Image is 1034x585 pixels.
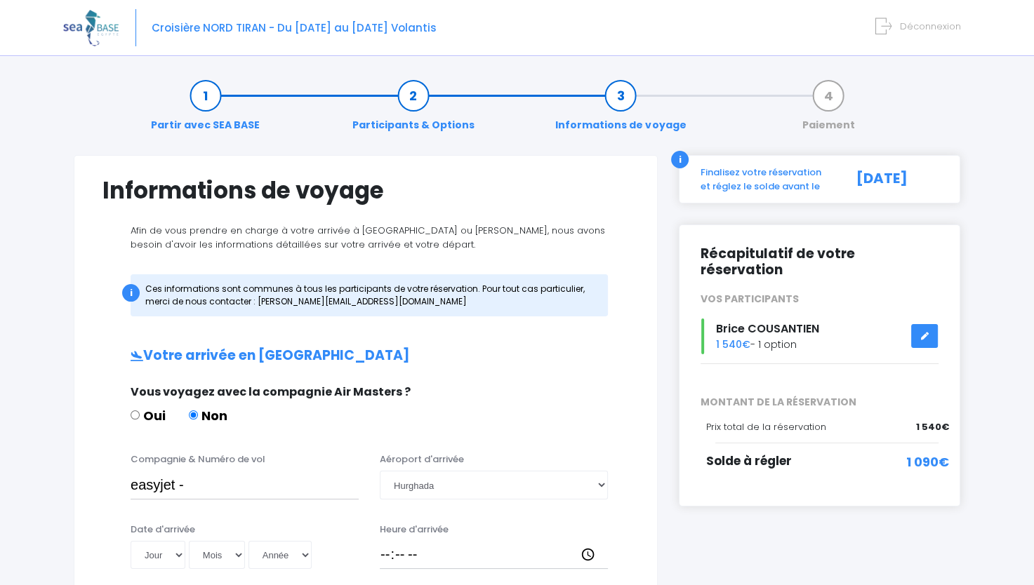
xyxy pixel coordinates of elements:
[102,348,629,364] h2: Votre arrivée en [GEOGRAPHIC_DATA]
[122,284,140,302] div: i
[189,410,198,419] input: Non
[690,166,841,193] div: Finalisez votre réservation et réglez le solde avant le
[690,318,949,354] div: - 1 option
[716,321,819,337] span: Brice COUSANTIEN
[795,88,862,133] a: Paiement
[144,88,267,133] a: Partir avec SEA BASE
[706,420,826,433] span: Prix total de la réservation
[131,452,265,466] label: Compagnie & Numéro de vol
[548,88,693,133] a: Informations de voyage
[380,523,449,537] label: Heure d'arrivée
[916,420,949,434] span: 1 540€
[131,274,608,316] div: Ces informations sont communes à tous les participants de votre réservation. Pour tout cas partic...
[690,395,949,410] span: MONTANT DE LA RÉSERVATION
[102,224,629,251] p: Afin de vous prendre en charge à votre arrivée à [GEOGRAPHIC_DATA] ou [PERSON_NAME], nous avons b...
[716,337,750,351] span: 1 540€
[131,410,140,419] input: Oui
[131,523,195,537] label: Date d'arrivée
[345,88,482,133] a: Participants & Options
[706,452,792,469] span: Solde à régler
[690,292,949,307] div: VOS PARTICIPANTS
[701,246,939,278] h2: Récapitulatif de votre réservation
[380,452,464,466] label: Aéroport d'arrivée
[841,166,949,193] div: [DATE]
[102,177,629,204] h1: Informations de voyage
[189,406,227,425] label: Non
[900,20,961,33] span: Déconnexion
[131,406,166,425] label: Oui
[671,151,689,168] div: i
[131,384,411,400] span: Vous voyagez avec la compagnie Air Masters ?
[152,20,437,35] span: Croisière NORD TIRAN - Du [DATE] au [DATE] Volantis
[906,452,949,471] span: 1 090€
